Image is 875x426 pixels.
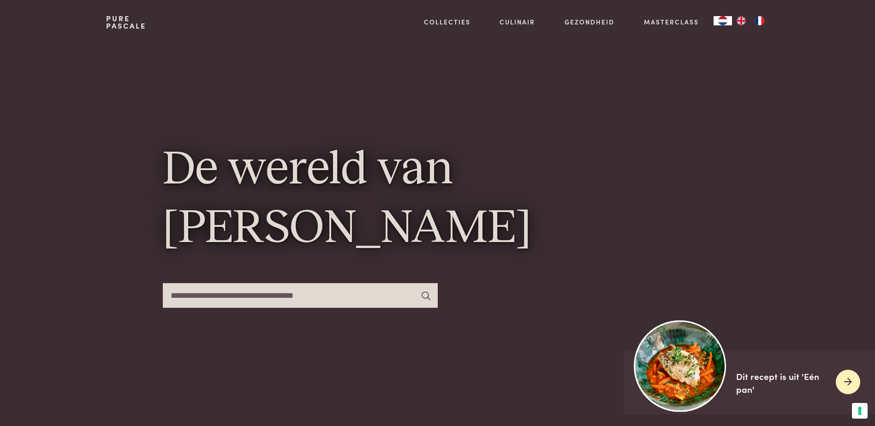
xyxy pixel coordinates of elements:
[750,16,769,25] a: FR
[634,320,726,412] img: https://admin.purepascale.com/wp-content/uploads/2025/08/home_recept_link.jpg
[714,16,732,25] div: Language
[852,403,868,419] button: Uw voorkeuren voor toestemming voor trackingtechnologieën
[106,15,146,30] a: PurePascale
[714,16,732,25] a: NL
[736,370,828,396] div: Dit recept is uit 'Eén pan'
[163,141,713,259] h1: De wereld van [PERSON_NAME]
[732,16,750,25] a: EN
[624,351,875,414] a: https://admin.purepascale.com/wp-content/uploads/2025/08/home_recept_link.jpg Dit recept is uit '...
[644,17,699,27] a: Masterclass
[565,17,614,27] a: Gezondheid
[500,17,535,27] a: Culinair
[714,16,769,25] aside: Language selected: Nederlands
[424,17,470,27] a: Collecties
[732,16,769,25] ul: Language list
